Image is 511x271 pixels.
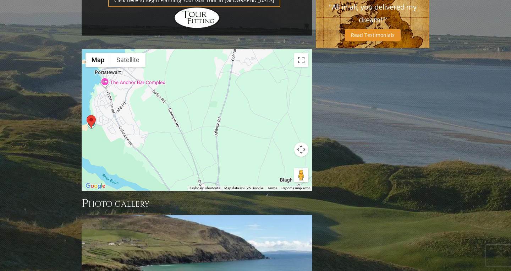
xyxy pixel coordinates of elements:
[294,142,308,157] button: Map camera controls
[86,53,110,67] button: Show street map
[174,7,220,28] img: Hidden Links
[294,168,308,182] button: Drag Pegman onto the map to open Street View
[294,53,308,67] button: Toggle fullscreen view
[84,181,107,191] a: Open this area in Google Maps (opens a new window)
[323,1,422,26] p: "All in all, you delivered my dream!!"
[110,53,145,67] button: Show satellite imagery
[267,186,277,190] a: Terms
[345,29,401,41] a: Read Testimonials
[189,186,220,191] button: Keyboard shortcuts
[82,196,312,211] h3: Photo Gallery
[84,181,107,191] img: Google
[224,186,263,190] span: Map data ©2025 Google
[281,186,310,190] a: Report a map error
